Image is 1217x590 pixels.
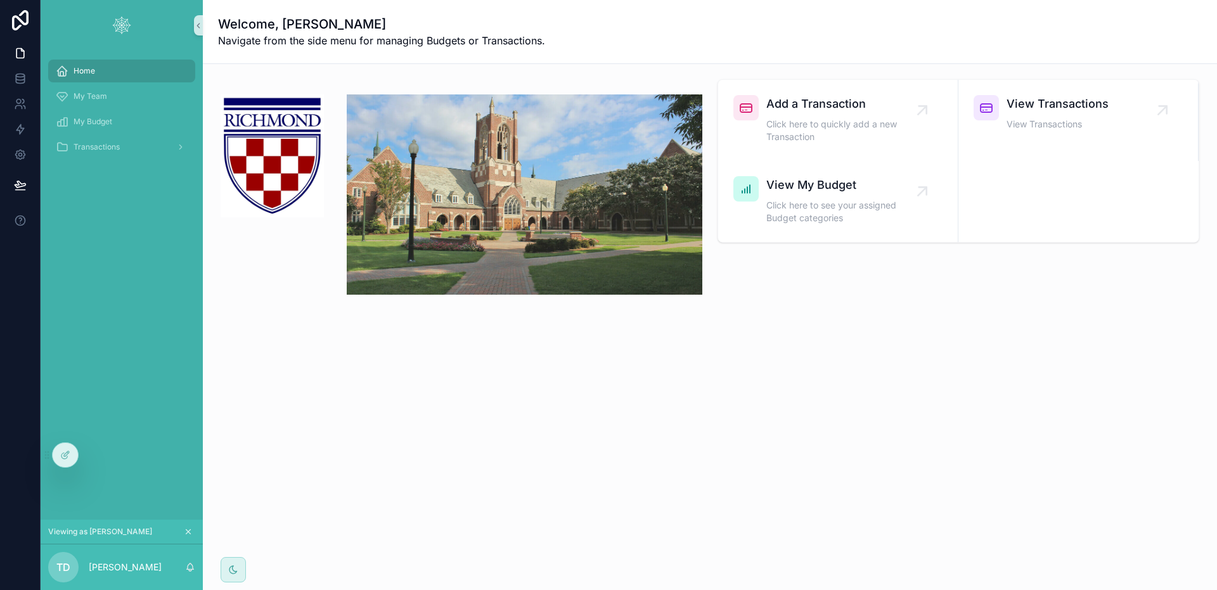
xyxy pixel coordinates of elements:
[766,199,922,224] span: Click here to see your assigned Budget categories
[56,560,70,575] span: TD
[48,136,195,158] a: Transactions
[48,85,195,108] a: My Team
[766,95,922,113] span: Add a Transaction
[718,80,958,161] a: Add a TransactionClick here to quickly add a new Transaction
[347,94,702,295] img: 27250-Richmond_2.jpg
[48,110,195,133] a: My Budget
[41,51,203,175] div: scrollable content
[48,527,152,537] span: Viewing as [PERSON_NAME]
[74,117,112,127] span: My Budget
[1007,95,1109,113] span: View Transactions
[74,142,120,152] span: Transactions
[112,15,132,35] img: App logo
[766,176,922,194] span: View My Budget
[48,60,195,82] a: Home
[218,15,545,33] h1: Welcome, [PERSON_NAME]
[218,33,545,48] span: Navigate from the side menu for managing Budgets or Transactions.
[221,94,324,217] img: 27248-Richmond-Logo.jpg
[718,161,958,242] a: View My BudgetClick here to see your assigned Budget categories
[1007,118,1109,131] span: View Transactions
[74,66,95,76] span: Home
[766,118,922,143] span: Click here to quickly add a new Transaction
[74,91,107,101] span: My Team
[958,80,1199,161] a: View TransactionsView Transactions
[89,561,162,574] p: [PERSON_NAME]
